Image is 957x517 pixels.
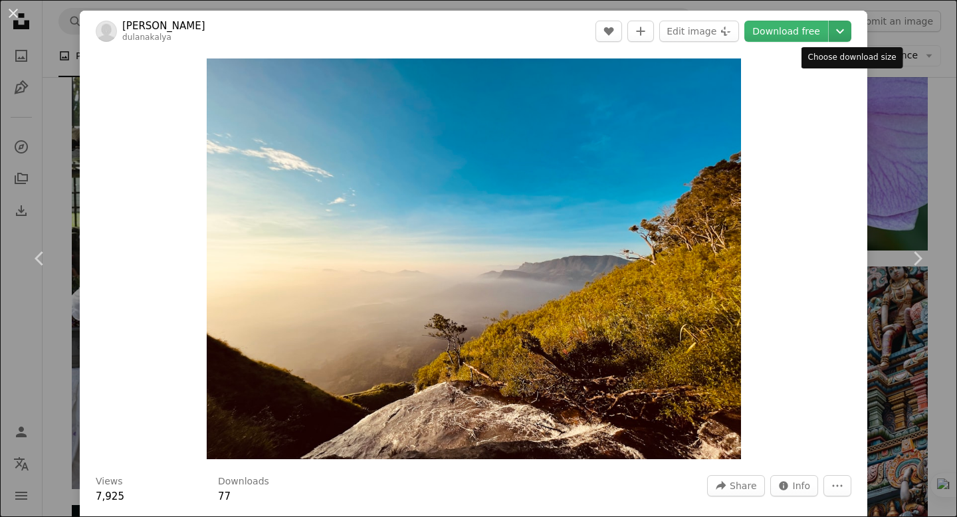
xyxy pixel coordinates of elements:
[801,47,903,68] div: Choose download size
[877,195,957,322] a: Next
[627,21,654,42] button: Add to Collection
[829,21,851,42] button: Choose download size
[730,476,756,496] span: Share
[793,476,811,496] span: Info
[707,475,764,496] button: Share this image
[207,58,741,459] img: a rocky hillside with trees and a blue sky
[770,475,819,496] button: Stats about this image
[122,33,171,42] a: dulanakalya
[218,490,231,502] span: 77
[96,475,123,488] h3: Views
[207,58,741,459] button: Zoom in on this image
[96,490,124,502] span: 7,925
[122,19,205,33] a: [PERSON_NAME]
[659,21,739,42] button: Edit image
[96,21,117,42] img: Go to Dulana Karunathilake's profile
[744,21,828,42] a: Download free
[823,475,851,496] button: More Actions
[218,475,269,488] h3: Downloads
[595,21,622,42] button: Like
